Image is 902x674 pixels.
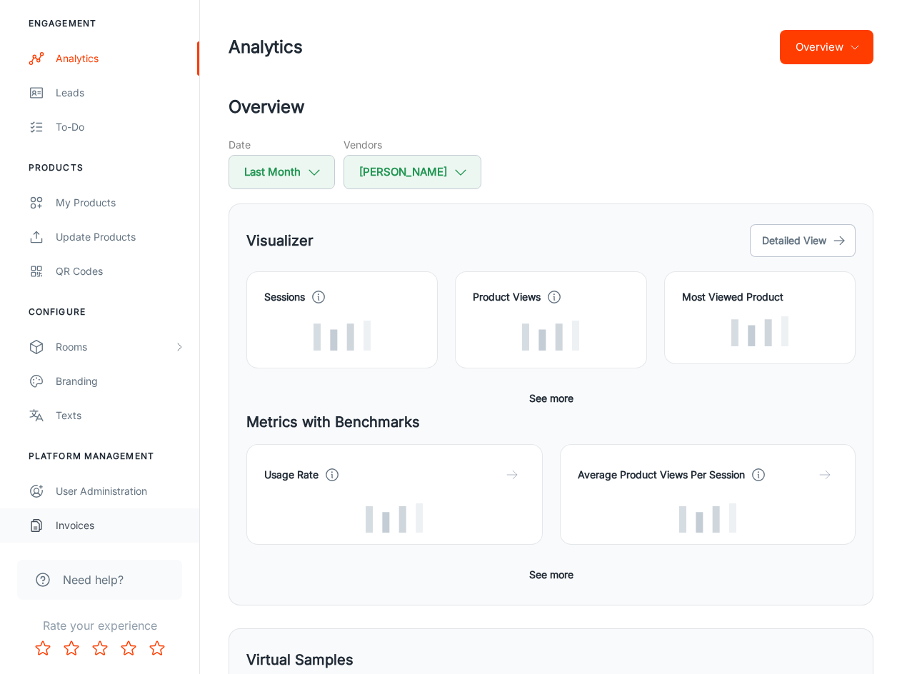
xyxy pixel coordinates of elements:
[56,339,174,355] div: Rooms
[682,289,838,305] h4: Most Viewed Product
[780,30,873,64] button: Overview
[63,571,124,588] span: Need help?
[86,634,114,663] button: Rate 3 star
[56,483,185,499] div: User Administration
[246,411,856,433] h5: Metrics with Benchmarks
[473,289,541,305] h4: Product Views
[366,503,423,533] img: Loading
[522,321,579,351] img: Loading
[731,316,788,346] img: Loading
[229,137,335,152] h5: Date
[56,51,185,66] div: Analytics
[246,230,314,251] h5: Visualizer
[523,562,579,588] button: See more
[229,34,303,60] h1: Analytics
[11,617,188,634] p: Rate your experience
[114,634,143,663] button: Rate 4 star
[246,649,354,670] h5: Virtual Samples
[56,263,185,279] div: QR Codes
[229,155,335,189] button: Last Month
[57,634,86,663] button: Rate 2 star
[264,289,305,305] h4: Sessions
[29,634,57,663] button: Rate 1 star
[56,195,185,211] div: My Products
[56,408,185,423] div: Texts
[344,155,481,189] button: [PERSON_NAME]
[56,373,185,389] div: Branding
[679,503,736,533] img: Loading
[56,518,185,533] div: Invoices
[314,321,371,351] img: Loading
[750,224,856,257] button: Detailed View
[344,137,481,152] h5: Vendors
[56,119,185,135] div: To-do
[143,634,171,663] button: Rate 5 star
[56,229,185,245] div: Update Products
[578,467,745,483] h4: Average Product Views Per Session
[229,94,873,120] h2: Overview
[523,386,579,411] button: See more
[56,85,185,101] div: Leads
[264,467,319,483] h4: Usage Rate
